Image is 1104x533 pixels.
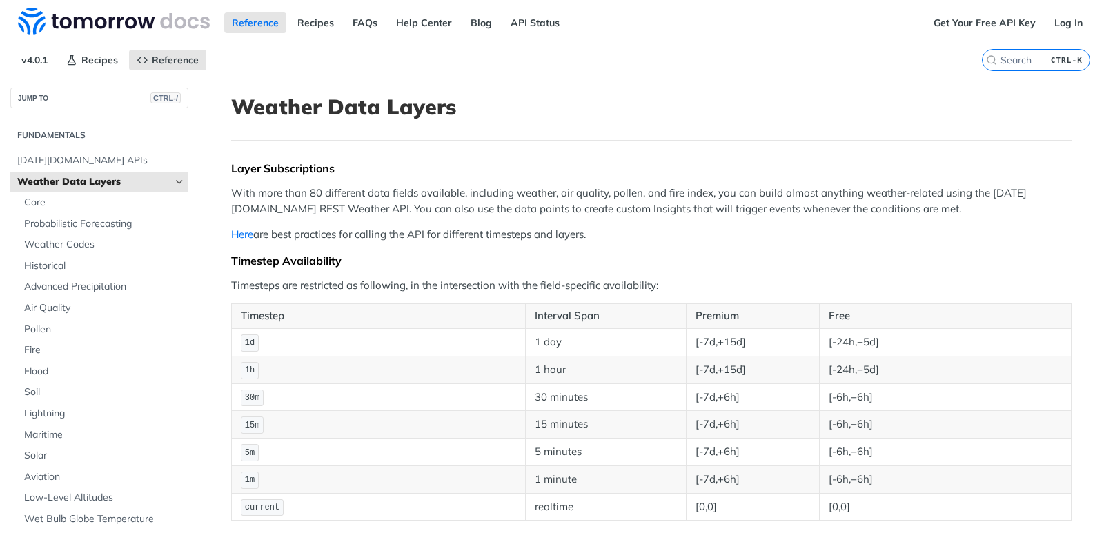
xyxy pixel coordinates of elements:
td: 15 minutes [525,411,686,439]
span: Low-Level Altitudes [24,491,185,505]
th: Interval Span [525,304,686,329]
span: 15m [245,421,260,430]
span: Historical [24,259,185,273]
span: 30m [245,393,260,403]
a: Recipes [290,12,342,33]
td: 1 day [525,328,686,356]
p: With more than 80 different data fields available, including weather, air quality, pollen, and fi... [231,185,1072,217]
span: 1m [245,475,255,485]
a: Weather Codes [17,234,188,255]
a: Advanced Precipitation [17,276,188,297]
span: Flood [24,365,185,379]
span: v4.0.1 [14,50,55,70]
a: Reference [224,12,286,33]
span: Core [24,196,185,210]
span: Fire [24,343,185,357]
a: [DATE][DOMAIN_NAME] APIs [10,150,188,171]
a: Probabilistic Forecasting [17,214,188,234]
button: Hide subpages for Weather Data Layers [174,177,185,188]
td: 30 minutes [525,383,686,411]
td: [-6h,+6h] [819,439,1071,466]
td: realtime [525,493,686,521]
a: Recipes [59,50,126,70]
a: Air Quality [17,298,188,319]
a: Here [231,228,253,241]
td: [-7d,+6h] [687,411,820,439]
td: [-6h,+6h] [819,465,1071,493]
span: Reference [152,54,199,66]
span: 1h [245,365,255,375]
td: [0,0] [687,493,820,521]
span: Air Quality [24,301,185,315]
p: Timesteps are restricted as following, in the intersection with the field-specific availability: [231,278,1072,294]
span: Weather Codes [24,238,185,252]
a: API Status [503,12,567,33]
span: Wet Bulb Globe Temperature [24,512,185,526]
span: Probabilistic Forecasting [24,217,185,231]
th: Timestep [232,304,526,329]
td: [-7d,+6h] [687,465,820,493]
span: current [245,503,279,512]
span: Maritime [24,428,185,442]
img: Tomorrow.io Weather API Docs [18,8,210,35]
a: Weather Data LayersHide subpages for Weather Data Layers [10,172,188,192]
a: Log In [1047,12,1090,33]
a: Core [17,192,188,213]
td: [-7d,+6h] [687,439,820,466]
span: [DATE][DOMAIN_NAME] APIs [17,154,185,168]
span: Soil [24,385,185,399]
td: 5 minutes [525,439,686,466]
a: Wet Bulb Globe Temperature [17,509,188,530]
a: Maritime [17,425,188,445]
div: Timestep Availability [231,254,1072,268]
td: [-7d,+15d] [687,328,820,356]
a: Low-Level Altitudes [17,487,188,508]
a: FAQs [345,12,385,33]
p: are best practices for calling the API for different timesteps and layers. [231,227,1072,243]
td: [-24h,+5d] [819,328,1071,356]
td: [-6h,+6h] [819,383,1071,411]
span: Weather Data Layers [17,175,170,189]
td: [0,0] [819,493,1071,521]
a: Flood [17,361,188,382]
h2: Fundamentals [10,129,188,141]
span: Recipes [81,54,118,66]
a: Pollen [17,319,188,340]
h1: Weather Data Layers [231,94,1072,119]
span: 1d [245,338,255,348]
a: Blog [463,12,500,33]
td: [-6h,+6h] [819,411,1071,439]
a: Fire [17,340,188,361]
a: Soil [17,382,188,403]
svg: Search [986,54,997,66]
a: Historical [17,256,188,276]
kbd: CTRL-K [1047,53,1086,67]
td: [-7d,+6h] [687,383,820,411]
div: Layer Subscriptions [231,161,1072,175]
td: [-24h,+5d] [819,356,1071,383]
td: 1 minute [525,465,686,493]
span: Aviation [24,470,185,484]
a: Help Center [388,12,460,33]
td: 1 hour [525,356,686,383]
a: Solar [17,445,188,466]
a: Aviation [17,467,188,487]
span: Pollen [24,323,185,336]
span: Solar [24,449,185,463]
a: Reference [129,50,206,70]
button: JUMP TOCTRL-/ [10,88,188,108]
span: Lightning [24,407,185,421]
span: 5m [245,448,255,458]
span: CTRL-/ [150,92,181,103]
a: Lightning [17,403,188,424]
span: Advanced Precipitation [24,280,185,294]
th: Premium [687,304,820,329]
a: Get Your Free API Key [926,12,1043,33]
th: Free [819,304,1071,329]
td: [-7d,+15d] [687,356,820,383]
